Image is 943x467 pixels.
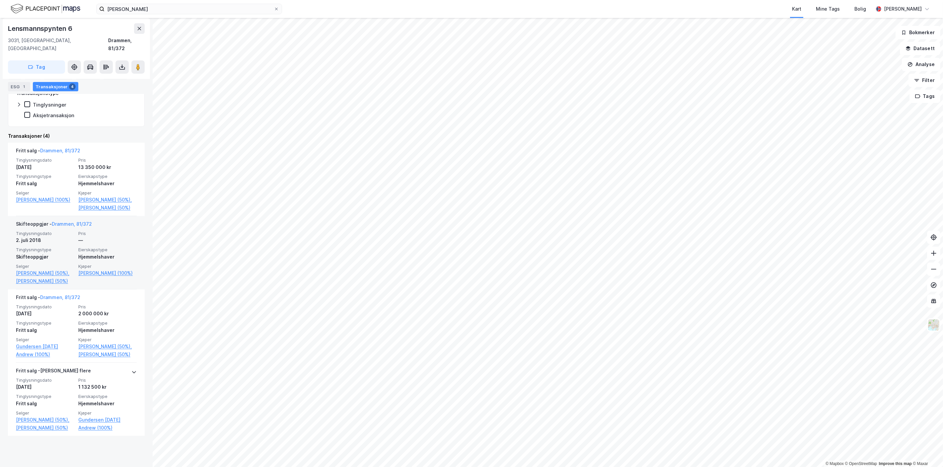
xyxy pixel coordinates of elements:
a: Drammen, 81/372 [40,294,80,300]
span: Selger [16,264,74,269]
a: [PERSON_NAME] (50%), [16,416,74,424]
span: Pris [78,157,137,163]
button: Bokmerker [896,26,940,39]
span: Pris [78,377,137,383]
a: [PERSON_NAME] (100%) [78,269,137,277]
span: Tinglysningsdato [16,304,74,310]
a: [PERSON_NAME] (50%), [78,343,137,350]
div: Skifteoppgjør - [16,220,92,231]
div: Bolig [854,5,866,13]
div: Mine Tags [816,5,840,13]
div: Transaksjoner (4) [8,132,145,140]
div: Fritt salg [16,400,74,408]
div: Drammen, 81/372 [108,37,145,52]
div: 2 000 000 kr [78,310,137,318]
div: Hjemmelshaver [78,253,137,261]
span: Pris [78,304,137,310]
img: logo.f888ab2527a4732fd821a326f86c7f29.svg [11,3,80,15]
button: Datasett [900,42,940,55]
div: Tinglysninger [33,102,66,108]
a: Gundersen [DATE] Andrew (100%) [16,343,74,358]
a: Mapbox [826,461,844,466]
div: 1 132 500 kr [78,383,137,391]
a: Gundersen [DATE] Andrew (100%) [78,416,137,432]
span: Tinglysningsdato [16,231,74,236]
div: Fritt salg - [16,293,80,304]
span: Tinglysningsdato [16,377,74,383]
input: Søk på adresse, matrikkel, gårdeiere, leietakere eller personer [105,4,274,14]
div: 3031, [GEOGRAPHIC_DATA], [GEOGRAPHIC_DATA] [8,37,108,52]
div: Hjemmelshaver [78,400,137,408]
div: 2. juli 2018 [16,236,74,244]
a: [PERSON_NAME] (50%) [16,277,74,285]
span: Kjøper [78,190,137,196]
span: Tinglysningsdato [16,157,74,163]
a: [PERSON_NAME] (50%), [16,269,74,277]
span: Pris [78,231,137,236]
iframe: Chat Widget [910,435,943,467]
a: Drammen, 81/372 [52,221,92,227]
div: Hjemmelshaver [78,180,137,188]
div: ESG [8,82,30,91]
span: Eierskapstype [78,174,137,179]
span: Eierskapstype [78,320,137,326]
div: [DATE] [16,383,74,391]
div: 1 [21,83,28,90]
div: 13 350 000 kr [78,163,137,171]
div: — [78,236,137,244]
span: Tinglysningstype [16,320,74,326]
div: Aksjetransaksjon [33,112,74,118]
div: Kontrollprogram for chat [910,435,943,467]
div: [DATE] [16,310,74,318]
span: Selger [16,410,74,416]
a: [PERSON_NAME] (100%) [16,196,74,204]
div: 4 [69,83,76,90]
img: Z [927,319,940,331]
span: Kjøper [78,410,137,416]
div: Transaksjoner [33,82,78,91]
div: Fritt salg - [16,147,80,157]
button: Filter [908,74,940,87]
a: Improve this map [879,461,912,466]
div: [PERSON_NAME] [884,5,922,13]
span: Kjøper [78,337,137,343]
div: Fritt salg [16,326,74,334]
button: Analyse [902,58,940,71]
span: Tinglysningstype [16,247,74,253]
a: [PERSON_NAME] (50%) [78,350,137,358]
span: Selger [16,337,74,343]
span: Tinglysningstype [16,394,74,399]
button: Tag [8,60,65,74]
div: Fritt salg [16,180,74,188]
div: Kart [792,5,801,13]
a: OpenStreetMap [845,461,877,466]
a: [PERSON_NAME] (50%) [78,204,137,212]
div: Lensmannspynten 6 [8,23,74,34]
span: Selger [16,190,74,196]
a: [PERSON_NAME] (50%) [16,424,74,432]
div: [DATE] [16,163,74,171]
a: [PERSON_NAME] (50%), [78,196,137,204]
span: Eierskapstype [78,247,137,253]
div: Hjemmelshaver [78,326,137,334]
div: Skifteoppgjør [16,253,74,261]
div: Fritt salg - [PERSON_NAME] flere [16,367,91,377]
span: Tinglysningstype [16,174,74,179]
span: Eierskapstype [78,394,137,399]
a: Drammen, 81/372 [40,148,80,153]
button: Tags [909,90,940,103]
span: Kjøper [78,264,137,269]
